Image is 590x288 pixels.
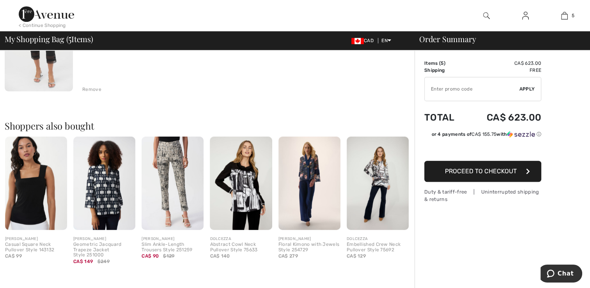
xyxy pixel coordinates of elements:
[5,253,22,259] span: CA$ 99
[73,137,135,230] img: Geometric Jacquard Trapeze Jacket Style 251000
[19,6,74,22] img: 1ère Avenue
[431,131,541,138] div: or 4 payments of with
[142,236,204,242] div: [PERSON_NAME]
[425,77,519,101] input: Promo code
[351,38,364,44] img: Canadian Dollar
[97,258,110,265] span: $249
[5,236,67,242] div: [PERSON_NAME]
[19,22,66,29] div: < Continue Shopping
[5,121,415,130] h2: Shoppers also bought
[278,253,298,259] span: CA$ 279
[73,236,135,242] div: [PERSON_NAME]
[347,253,366,259] span: CA$ 129
[561,11,568,20] img: My Bag
[278,236,340,242] div: [PERSON_NAME]
[278,137,340,230] img: Floral Kimono with Jewels Style 254729
[5,137,67,230] img: Casual Square Neck Pullover Style 143132
[68,33,71,43] span: 5
[142,242,204,253] div: Slim Ankle-Length Trousers Style 251259
[210,253,230,259] span: CA$ 140
[278,242,340,253] div: Floral Kimono with Jewels Style 254729
[73,242,135,258] div: Geometric Jacquard Trapeze Jacket Style 251000
[142,253,159,259] span: CA$ 90
[545,11,583,20] a: 5
[410,35,585,43] div: Order Summary
[347,137,409,230] img: Embellished Crew Neck Pullover Style 75692
[424,60,466,67] td: Items ( )
[516,11,535,21] a: Sign In
[466,60,541,67] td: CA$ 623.00
[466,67,541,74] td: Free
[424,67,466,74] td: Shipping
[471,132,496,137] span: CA$ 155.75
[347,242,409,253] div: Embellished Crew Neck Pullover Style 75692
[483,11,490,20] img: search the website
[522,11,529,20] img: My Info
[572,12,574,19] span: 5
[424,104,466,131] td: Total
[519,85,535,92] span: Apply
[424,188,541,203] div: Duty & tariff-free | Uninterrupted shipping & returns
[540,265,582,284] iframe: Opens a widget where you can chat to one of our agents
[466,104,541,131] td: CA$ 623.00
[441,60,443,66] span: 5
[210,236,272,242] div: DOLCEZZA
[424,161,541,182] button: Proceed to Checkout
[424,131,541,140] div: or 4 payments ofCA$ 155.75withSezzle Click to learn more about Sezzle
[351,38,377,43] span: CAD
[163,252,174,260] span: $129
[210,137,272,230] img: Abstract Cowl Neck Pullover Style 75633
[5,35,93,43] span: My Shopping Bag ( Items)
[507,131,535,138] img: Sezzle
[5,242,67,253] div: Casual Square Neck Pullover Style 143132
[210,242,272,253] div: Abstract Cowl Neck Pullover Style 75633
[347,236,409,242] div: DOLCEZZA
[82,86,101,93] div: Remove
[424,140,541,158] iframe: PayPal-paypal
[142,137,204,230] img: Slim Ankle-Length Trousers Style 251259
[445,167,517,175] span: Proceed to Checkout
[381,38,391,43] span: EN
[73,259,93,264] span: CA$ 149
